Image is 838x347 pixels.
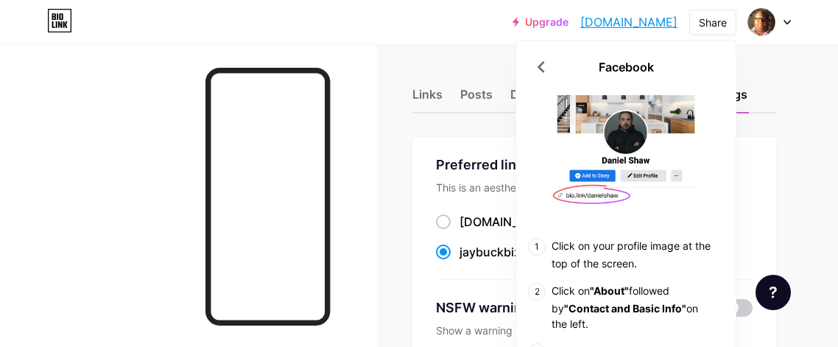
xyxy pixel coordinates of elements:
[460,213,622,231] div: [DOMAIN_NAME]/
[590,284,629,297] b: "About"
[436,323,753,338] div: Show a warning before displaying your page.
[747,8,775,36] img: jaybuckbiz
[510,85,550,112] div: Design
[552,239,711,270] span: Click on your profile image at the top of the screen.
[436,180,753,195] div: This is an aesthetic choice. Both links are usable.
[564,302,686,315] b: "Contact and Basic Info"
[436,298,705,318] div: NSFW warning
[580,13,677,31] a: [DOMAIN_NAME]
[460,85,493,112] div: Posts
[412,85,443,112] div: Links
[460,243,622,261] div: .[DOMAIN_NAME]
[436,155,753,175] div: Preferred link
[699,15,727,30] div: Share
[528,88,724,215] img: Facebook
[513,16,568,28] a: Upgrade
[552,284,698,330] span: Click on followed by on the left.
[460,245,521,259] span: jaybuckbiz
[599,58,654,76] div: Facebook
